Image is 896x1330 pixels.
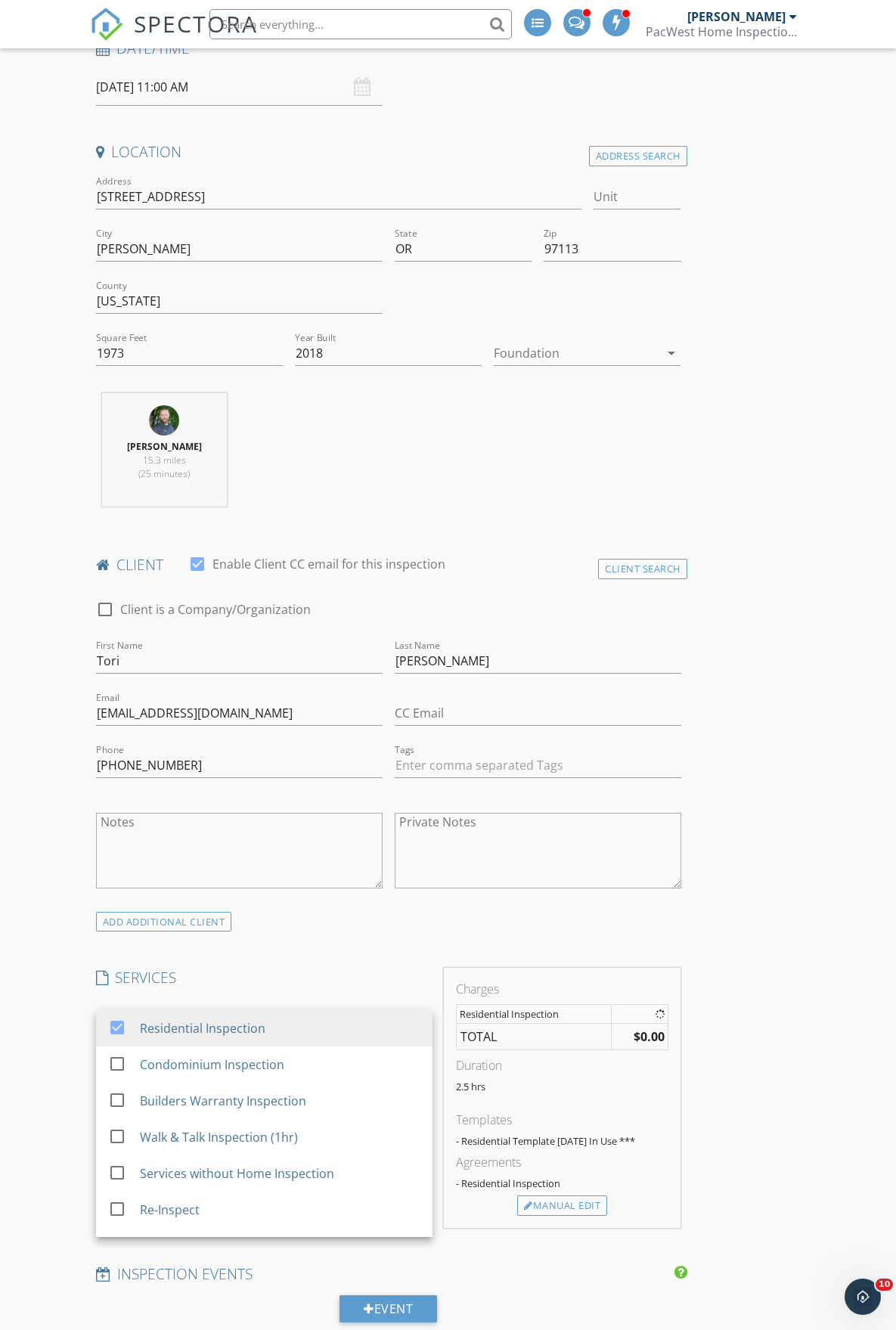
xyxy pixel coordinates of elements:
span: 10 [876,1279,893,1291]
div: Address Search [589,146,687,166]
div: Condominium Inspection [140,1056,284,1074]
strong: $0.00 [634,1028,665,1045]
div: Residential Inspection [460,1008,608,1020]
span: (25 minutes) [138,467,190,480]
h4: INSPECTION EVENTS [96,1264,681,1284]
div: Manual Edit [517,1195,607,1217]
span: 15.3 miles [143,454,186,467]
label: Client is a Company/Organization [120,602,311,617]
input: Search everything... [209,9,512,39]
div: Residential Inspection [140,1019,265,1037]
iframe: Intercom live chat [845,1279,881,1315]
span: SPECTORA [134,8,258,39]
label: Enable Client CC email for this inspection [212,556,445,572]
a: SPECTORA [90,20,258,52]
div: - Residential Template [DATE] In Use *** [456,1135,668,1147]
div: Builders Warranty Inspection [140,1092,306,1110]
div: PacWest Home Inspections [646,24,797,39]
i: arrow_drop_down [662,344,681,362]
div: Re-Inspect [140,1201,200,1219]
img: The Best Home Inspection Software - Spectora [90,8,123,41]
strong: [PERSON_NAME] [127,440,202,453]
h4: Location [96,142,681,162]
h4: SERVICES [96,968,432,987]
td: TOTAL [457,1023,612,1049]
div: ADD ADDITIONAL client [96,912,232,932]
p: 2.5 hrs [456,1080,668,1093]
div: Event [339,1295,437,1322]
div: Agreements [456,1153,668,1171]
img: img_0182headshot.jpg [149,405,179,436]
div: Duration [456,1056,668,1074]
div: Templates [456,1111,668,1129]
div: Charges [456,980,668,998]
div: Walk & Talk Inspection (1hr) [140,1128,298,1146]
div: Services without Home Inspection [140,1164,334,1183]
input: Select date [96,69,383,106]
h4: client [96,555,681,575]
div: Client Search [598,559,687,579]
div: - Residential Inspection [456,1177,668,1189]
div: [PERSON_NAME] [687,9,786,24]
